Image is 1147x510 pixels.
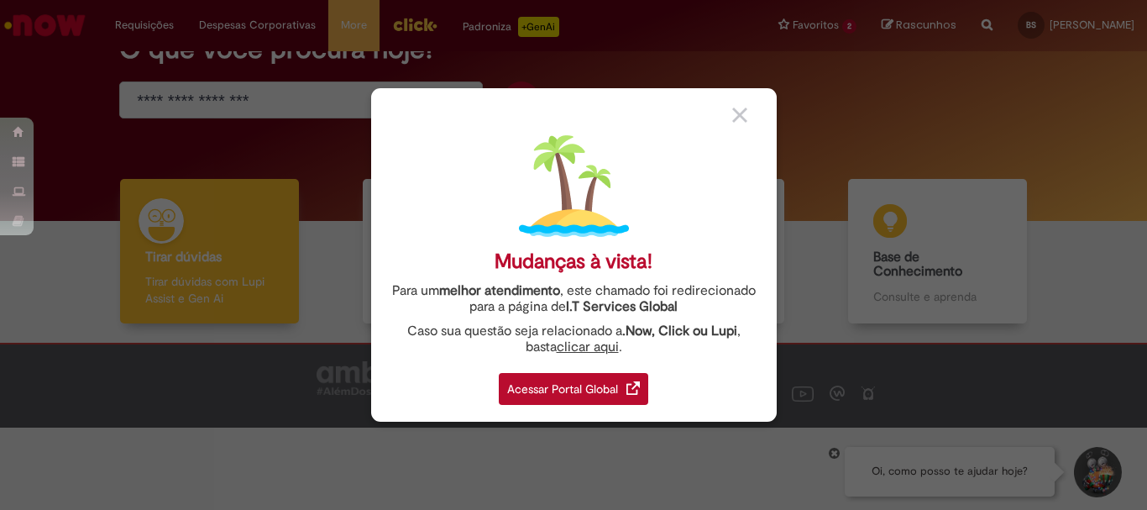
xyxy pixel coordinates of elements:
[732,108,747,123] img: close_button_grey.png
[566,289,678,315] a: I.T Services Global
[622,323,737,339] strong: .Now, Click ou Lupi
[519,131,629,241] img: island.png
[384,323,764,355] div: Caso sua questão seja relacionado a , basta .
[626,381,640,395] img: redirect_link.png
[384,283,764,315] div: Para um , este chamado foi redirecionado para a página de
[439,282,560,299] strong: melhor atendimento
[499,373,648,405] div: Acessar Portal Global
[499,364,648,405] a: Acessar Portal Global
[557,329,619,355] a: clicar aqui
[495,250,652,274] div: Mudanças à vista!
